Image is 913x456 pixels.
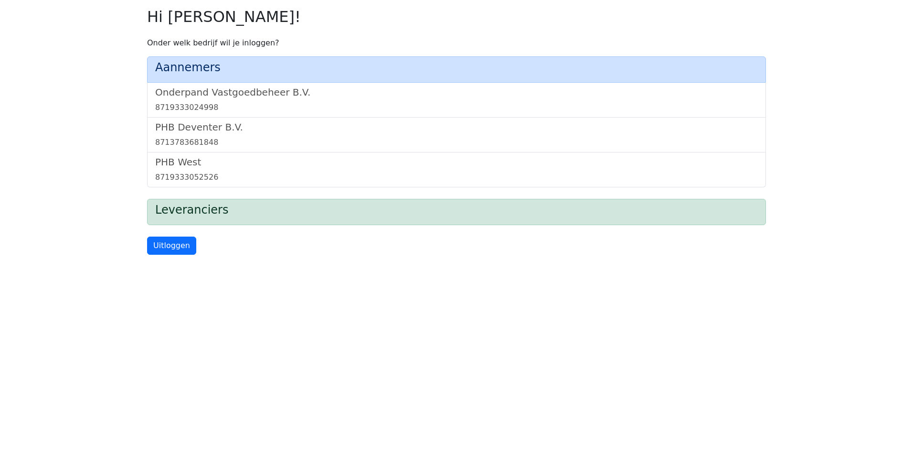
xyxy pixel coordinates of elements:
h4: Leveranciers [155,203,758,217]
h5: Onderpand Vastgoedbeheer B.V. [155,87,758,98]
a: PHB West8719333052526 [155,156,758,183]
div: 8719333052526 [155,172,758,183]
a: Uitloggen [147,237,196,255]
h4: Aannemers [155,61,758,75]
a: Onderpand Vastgoedbeheer B.V.8719333024998 [155,87,758,113]
a: PHB Deventer B.V.8713783681848 [155,121,758,148]
h5: PHB Deventer B.V. [155,121,758,133]
h2: Hi [PERSON_NAME]! [147,8,766,26]
div: 8713783681848 [155,137,758,148]
p: Onder welk bedrijf wil je inloggen? [147,37,766,49]
div: 8719333024998 [155,102,758,113]
h5: PHB West [155,156,758,168]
